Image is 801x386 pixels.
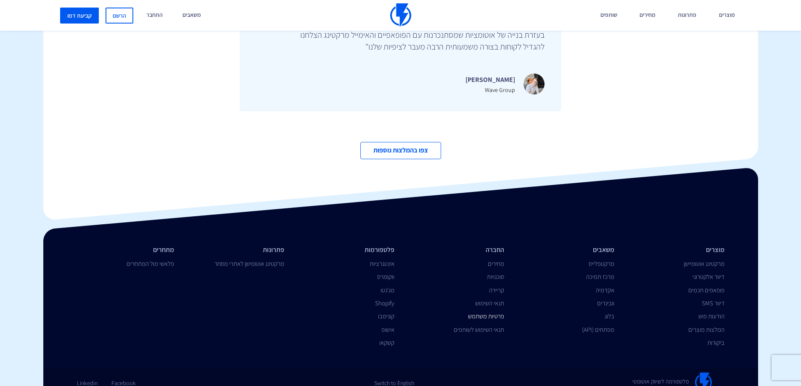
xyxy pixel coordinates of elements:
[214,260,284,268] a: מרקטינג אוטומישן לאתרי מסחר
[684,260,724,268] a: מרקטינג אוטומיישן
[381,326,394,333] a: אישופ
[381,286,394,294] a: מג'נטו
[468,312,504,320] a: פרטיות משתמש
[60,8,99,24] a: קביעת דמו
[407,245,505,255] li: החברה
[688,286,724,294] a: פופאפים חכמים
[454,326,504,333] a: תנאי השימוש לשותפים
[187,245,284,255] li: פתרונות
[77,245,174,255] li: מתחרים
[127,260,174,268] a: פלאשי מול המתחרים
[292,17,545,53] p: "בזכות [PERSON_NAME] לקחנו לקוחות שלנו מ30K למעל 300K בפחות מ3 חודשים בעזרת בנייה של אוטומציות שמ...
[586,273,614,281] a: מרכז תמיכה
[489,286,504,294] a: קריירה
[693,273,724,281] a: דיוור אלקטרוני
[487,273,504,281] a: סוכנויות
[465,74,515,86] p: [PERSON_NAME]
[597,299,614,307] a: וובינרים
[517,245,614,255] li: משאבים
[375,299,394,307] a: Shopify
[379,339,394,347] a: קשקאו
[370,260,394,268] a: אינטגרציות
[582,326,614,333] a: מפתחים (API)
[378,312,394,320] a: קונימבו
[688,326,724,333] a: המלצות מוצרים
[707,339,724,347] a: ביקורות
[589,260,614,268] a: מרקטפלייס
[106,8,133,24] a: הרשם
[485,86,515,94] span: Wave Group
[377,273,394,281] a: ווקומרס
[596,286,614,294] a: אקדמיה
[605,312,614,320] a: בלוג
[475,299,504,307] a: תנאי השימוש
[297,245,394,255] li: פלטפורמות
[627,245,724,255] li: מוצרים
[702,299,724,307] a: דיוור SMS
[488,260,504,268] a: מחירים
[360,142,441,159] a: צפו בהמלצות נוספות
[698,312,724,320] a: הודעות פוש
